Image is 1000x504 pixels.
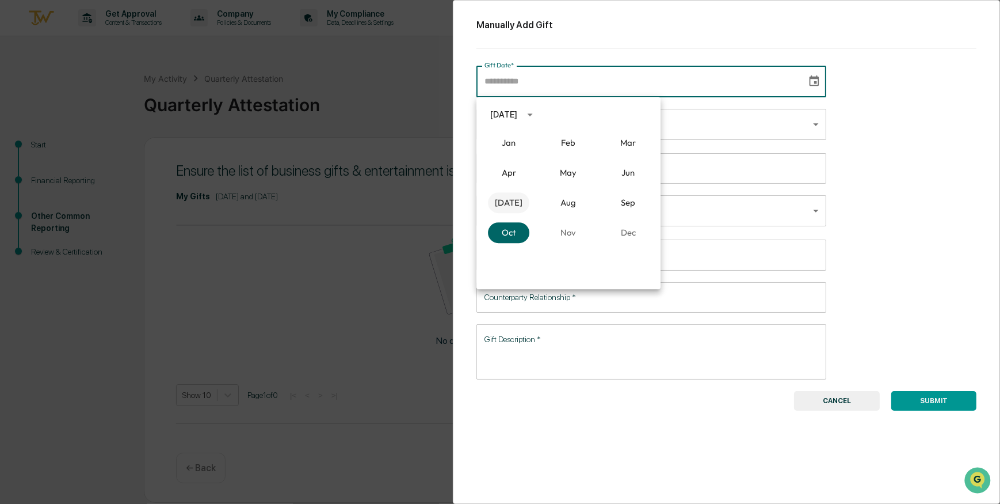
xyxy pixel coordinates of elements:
[476,20,976,31] h2: Manually Add Gift
[521,105,539,124] button: calendar view is open, switch to year view
[81,195,139,204] a: Powered byPylon
[794,391,880,411] button: CANCEL
[490,108,517,121] div: [DATE]
[39,88,189,100] div: Start new chat
[608,192,649,213] button: September
[23,145,74,157] span: Preclearance
[608,162,649,183] button: June
[548,162,589,183] button: May
[7,162,77,183] a: 🔎Data Lookup
[488,222,529,243] button: October
[114,195,139,204] span: Pylon
[963,466,994,497] iframe: Open customer support
[488,192,529,213] button: July
[488,132,529,153] button: January
[12,88,32,109] img: 1746055101610-c473b297-6a78-478c-a979-82029cc54cd1
[488,162,529,183] button: April
[83,146,93,156] div: 🗄️
[7,141,79,161] a: 🖐️Preclearance
[23,167,72,179] span: Data Lookup
[95,145,143,157] span: Attestations
[548,192,589,213] button: August
[12,168,21,177] div: 🔎
[803,70,825,92] button: Choose date
[79,141,147,161] a: 🗄️Attestations
[608,132,649,153] button: March
[12,146,21,156] div: 🖐️
[196,92,209,105] button: Start new chat
[891,391,976,411] button: SUBMIT
[39,100,146,109] div: We're available if you need us!
[548,132,589,153] button: February
[484,60,514,70] label: Gift Date*
[12,24,209,43] p: How can we help?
